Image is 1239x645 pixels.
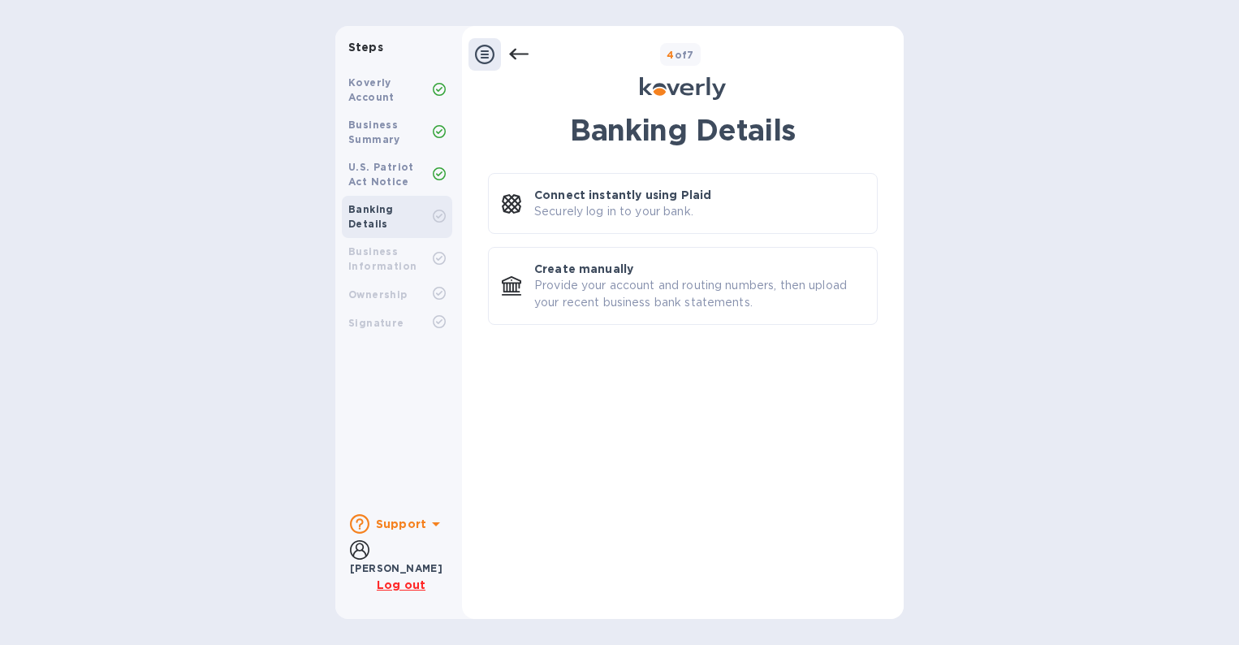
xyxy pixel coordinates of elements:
[488,173,878,234] button: Connect instantly using PlaidSecurely log in to your bank.
[348,317,404,329] b: Signature
[534,261,633,277] p: Create manually
[377,578,425,591] u: Log out
[534,277,864,311] p: Provide your account and routing numbers, then upload your recent business bank statements.
[348,119,400,145] b: Business Summary
[348,76,395,103] b: Koverly Account
[488,247,878,325] button: Create manuallyProvide your account and routing numbers, then upload your recent business bank st...
[667,49,674,61] span: 4
[348,245,417,272] b: Business Information
[488,113,878,147] h1: Banking Details
[534,203,693,220] p: Securely log in to your bank.
[348,203,394,230] b: Banking Details
[667,49,694,61] b: of 7
[350,562,442,574] b: [PERSON_NAME]
[348,161,414,188] b: U.S. Patriot Act Notice
[534,187,711,203] p: Connect instantly using Plaid
[376,517,426,530] b: Support
[348,288,408,301] b: Ownership
[348,41,383,54] b: Steps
